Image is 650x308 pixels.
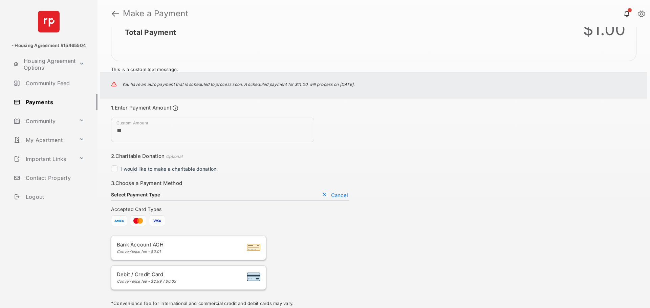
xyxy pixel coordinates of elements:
a: Payments [11,94,97,110]
h3: 1. Enter Payment Amount [111,104,349,112]
p: - Housing Agreement #15465504 [12,42,86,49]
h2: Total Payment [125,28,176,37]
a: Community Feed [11,75,97,91]
a: Housing Agreement Options [11,56,76,72]
strong: Make a Payment [123,9,188,18]
span: Debit / Credit Card [117,271,176,278]
a: My Apartment [11,132,76,148]
div: $1.00 [583,20,625,39]
div: * Convenience fee for international and commercial credit and debit cards may vary. [111,301,349,307]
a: Contact Property [11,170,97,186]
button: Cancel [320,192,349,198]
a: Logout [11,189,97,205]
h3: 2. Charitable Donation [111,153,349,160]
a: Important Links [11,151,76,167]
span: Accepted Card Types [111,206,165,212]
h4: Select Payment Type [111,192,160,197]
img: svg+xml;base64,PHN2ZyB4bWxucz0iaHR0cDovL3d3dy53My5vcmcvMjAwMC9zdmciIHdpZHRoPSI2NCIgaGVpZ2h0PSI2NC... [38,11,60,32]
a: Community [11,113,76,129]
span: Bank Account ACH [117,241,164,248]
div: Convenience fee - $0.01 [117,249,164,254]
p: You have an auto payment that is scheduled to process soon. A scheduled payment for $11.00 will p... [122,81,354,87]
em: Optional [166,154,182,159]
span: I would like to make a charitable donation. [121,166,218,172]
div: Convenience fee - $2.99 / $0.03 [117,279,176,284]
h3: 3. Choose a Payment Method [111,180,349,186]
div: This is a custom text message. [111,67,636,72]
